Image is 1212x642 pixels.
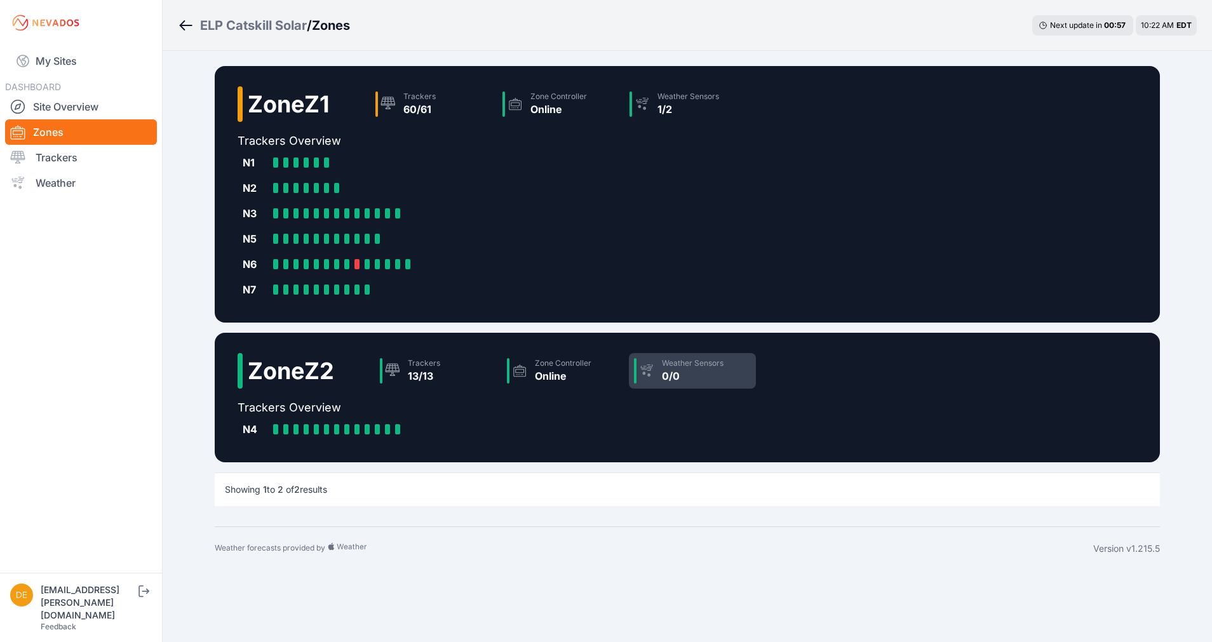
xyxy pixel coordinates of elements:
[629,353,756,389] a: Weather Sensors0/0
[178,9,350,42] nav: Breadcrumb
[403,91,436,102] div: Trackers
[243,180,268,196] div: N2
[225,483,327,496] p: Showing to of results
[312,17,350,34] h3: Zones
[10,584,33,606] img: devin.martin@nevados.solar
[535,368,591,384] div: Online
[243,206,268,221] div: N3
[10,13,81,33] img: Nevados
[307,17,312,34] span: /
[624,86,751,122] a: Weather Sensors1/2
[215,542,1093,555] div: Weather forecasts provided by
[248,358,334,384] h2: Zone Z2
[1104,20,1127,30] div: 00 : 57
[662,368,724,384] div: 0/0
[243,231,268,246] div: N5
[5,94,157,119] a: Site Overview
[657,91,719,102] div: Weather Sensors
[248,91,330,117] h2: Zone Z1
[530,102,587,117] div: Online
[370,86,497,122] a: Trackers60/61
[535,358,591,368] div: Zone Controller
[243,282,268,297] div: N7
[243,257,268,272] div: N6
[243,422,268,437] div: N4
[1141,20,1174,30] span: 10:22 AM
[5,81,61,92] span: DASHBOARD
[294,484,300,495] span: 2
[5,119,157,145] a: Zones
[238,132,751,150] h2: Trackers Overview
[263,484,267,495] span: 1
[278,484,283,495] span: 2
[662,358,724,368] div: Weather Sensors
[375,353,502,389] a: Trackers13/13
[408,358,440,368] div: Trackers
[5,170,157,196] a: Weather
[1093,542,1160,555] div: Version v1.215.5
[530,91,587,102] div: Zone Controller
[1176,20,1192,30] span: EDT
[403,102,436,117] div: 60/61
[5,46,157,76] a: My Sites
[238,399,756,417] h2: Trackers Overview
[408,368,440,384] div: 13/13
[5,145,157,170] a: Trackers
[243,155,268,170] div: N1
[41,622,76,631] a: Feedback
[1050,20,1102,30] span: Next update in
[41,584,136,622] div: [EMAIL_ADDRESS][PERSON_NAME][DOMAIN_NAME]
[200,17,307,34] a: ELP Catskill Solar
[657,102,719,117] div: 1/2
